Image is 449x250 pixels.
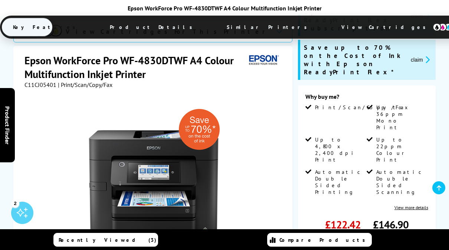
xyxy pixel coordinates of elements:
[11,199,19,207] div: 2
[279,237,369,243] span: Compare Products
[373,218,409,231] span: £146.90
[59,237,157,243] span: Recently Viewed (3)
[216,18,322,36] span: Similar Printers
[325,218,361,231] span: £122.42
[2,18,91,36] span: Key Features
[305,93,428,104] div: Why buy me?
[81,103,227,249] img: Epson WorkForce Pro WF-4830DTWF
[24,53,246,81] h1: Epson WorkForce Pro WF-4830DTWF A4 Colour Multifunction Inkjet Printer
[330,17,444,37] span: View Cartridges
[409,55,432,64] button: promo-description
[315,169,366,195] span: Automatic Double Sided Printing
[53,233,158,247] a: Recently Viewed (3)
[376,169,427,195] span: Automatic Double Sided Scanning
[99,18,207,36] span: Product Details
[267,233,372,247] a: Compare Products
[315,104,410,111] span: Print/Scan/Copy/Fax
[315,136,366,163] span: Up to 4,800 x 2,400 dpi Print
[24,81,56,88] span: C11CJ05401
[246,53,280,67] img: Epson
[4,106,11,144] span: Product Finder
[376,136,427,163] span: Up to 22ppm Colour Print
[376,104,427,131] span: Up to 36ppm Mono Print
[304,43,405,76] span: Save up to 70% on the Cost of Ink with Epson ReadyPrint Flex*
[58,81,112,88] span: | Print/Scan/Copy/Fax
[394,205,428,210] a: View more details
